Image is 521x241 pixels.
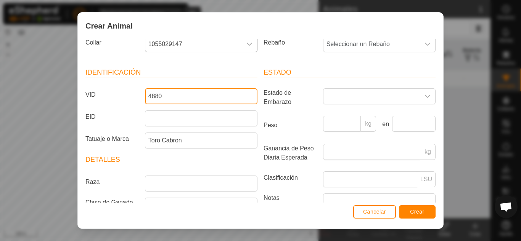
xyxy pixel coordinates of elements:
header: Estado [264,67,436,78]
button: Crear [399,205,436,219]
div: dropdown trigger [420,37,435,52]
label: en [379,120,389,129]
label: Tatuaje o Marca [82,132,142,145]
span: Cancelar [363,209,386,215]
label: VID [82,88,142,101]
span: 1055029147 [145,37,242,52]
p-inputgroup-addon: LSU [417,171,436,187]
label: Peso [260,116,320,135]
div: dropdown trigger [420,89,435,104]
label: Raza [82,176,142,188]
label: Estado de Embarazo [260,88,320,107]
div: dropdown trigger [242,198,257,210]
p-inputgroup-addon: kg [361,116,376,132]
label: Ganancia de Peso Diaria Esperada [260,144,320,162]
span: Seleccionar un Rebaño [323,37,420,52]
header: Detalles [85,155,257,165]
div: Chat abierto [495,195,518,218]
header: Identificación [85,67,257,78]
label: Notas [260,193,320,236]
label: EID [82,110,142,123]
label: Rebaño [260,36,320,49]
div: dropdown trigger [242,37,257,52]
button: Cancelar [353,205,396,219]
span: Crear [410,209,425,215]
span: Crear Animal [85,20,133,32]
label: Clasificación [260,171,320,184]
label: Clase de Ganado [82,198,142,207]
label: Collar [82,36,142,49]
p-inputgroup-addon: kg [420,144,436,160]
